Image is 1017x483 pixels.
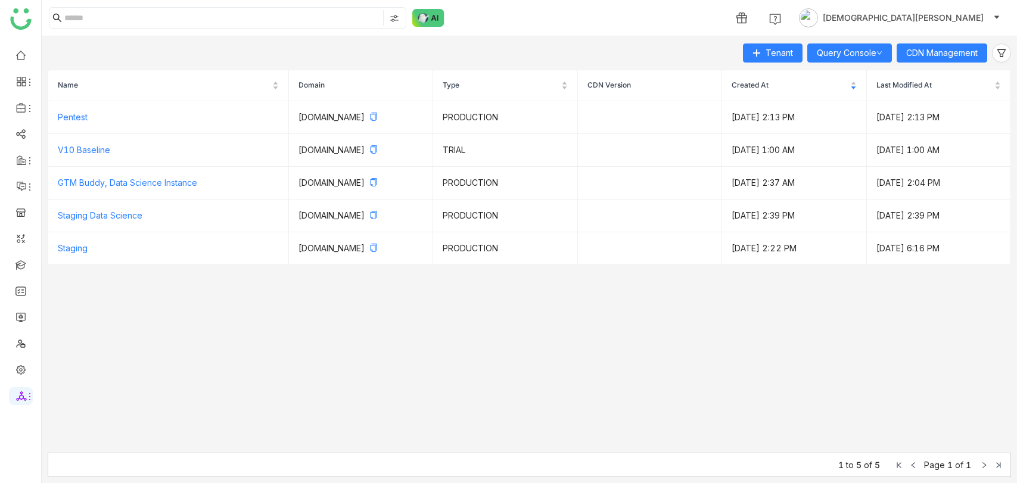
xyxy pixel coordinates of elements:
td: TRIAL [433,134,577,167]
td: [DATE] 1:00 AM [722,134,866,167]
img: search-type.svg [390,14,399,23]
td: [DATE] 2:37 AM [722,167,866,200]
td: PRODUCTION [433,167,577,200]
span: CDN Management [906,46,978,60]
span: 1 [966,460,971,470]
th: CDN Version [578,70,722,101]
td: [DATE] 2:13 PM [722,101,866,134]
a: GTM Buddy, Data Science Instance [58,177,197,188]
a: Pentest [58,112,88,122]
th: Domain [289,70,433,101]
span: of [955,460,963,470]
td: [DATE] 1:00 AM [867,134,1011,167]
span: of [864,460,872,470]
img: avatar [799,8,818,27]
td: [DATE] 2:39 PM [722,200,866,232]
p: [DOMAIN_NAME] [298,144,423,157]
p: [DOMAIN_NAME] [298,242,423,255]
a: Staging [58,243,88,253]
button: CDN Management [897,43,987,63]
img: ask-buddy-normal.svg [412,9,444,27]
img: help.svg [769,13,781,25]
td: PRODUCTION [433,101,577,134]
td: PRODUCTION [433,232,577,265]
span: 5 [875,460,880,470]
button: Query Console [807,43,892,63]
td: [DATE] 2:13 PM [867,101,1011,134]
p: [DOMAIN_NAME] [298,176,423,189]
td: PRODUCTION [433,200,577,232]
span: 1 [947,460,953,470]
span: Tenant [766,46,793,60]
span: to [846,460,854,470]
td: [DATE] 6:16 PM [867,232,1011,265]
a: Staging Data Science [58,210,142,220]
a: Query Console [817,48,882,58]
span: Page [924,460,945,470]
td: [DATE] 2:39 PM [867,200,1011,232]
td: [DATE] 2:04 PM [867,167,1011,200]
button: [DEMOGRAPHIC_DATA][PERSON_NAME] [797,8,1003,27]
p: [DOMAIN_NAME] [298,111,423,124]
span: 5 [856,460,862,470]
span: [DEMOGRAPHIC_DATA][PERSON_NAME] [823,11,984,24]
button: Tenant [743,43,803,63]
a: V10 Baseline [58,145,110,155]
td: [DATE] 2:22 PM [722,232,866,265]
img: logo [10,8,32,30]
p: [DOMAIN_NAME] [298,209,423,222]
span: 1 [838,460,844,470]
